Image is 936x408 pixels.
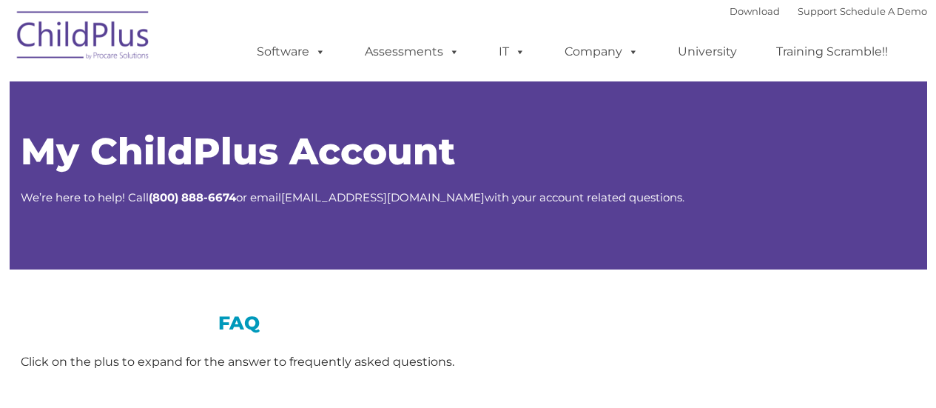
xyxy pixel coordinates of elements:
a: Company [550,37,653,67]
a: Software [242,37,340,67]
a: Download [730,5,780,17]
h3: FAQ [21,314,457,332]
a: [EMAIL_ADDRESS][DOMAIN_NAME] [281,190,485,204]
img: ChildPlus by Procare Solutions [10,1,158,75]
a: IT [484,37,540,67]
a: Schedule A Demo [840,5,927,17]
a: Support [798,5,837,17]
a: Training Scramble!! [761,37,903,67]
a: Assessments [350,37,474,67]
span: My ChildPlus Account [21,129,455,174]
strong: ( [149,190,152,204]
strong: 800) 888-6674 [152,190,236,204]
font: | [730,5,927,17]
div: Click on the plus to expand for the answer to frequently asked questions. [21,351,457,373]
a: University [663,37,752,67]
span: We’re here to help! Call or email with your account related questions. [21,190,684,204]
